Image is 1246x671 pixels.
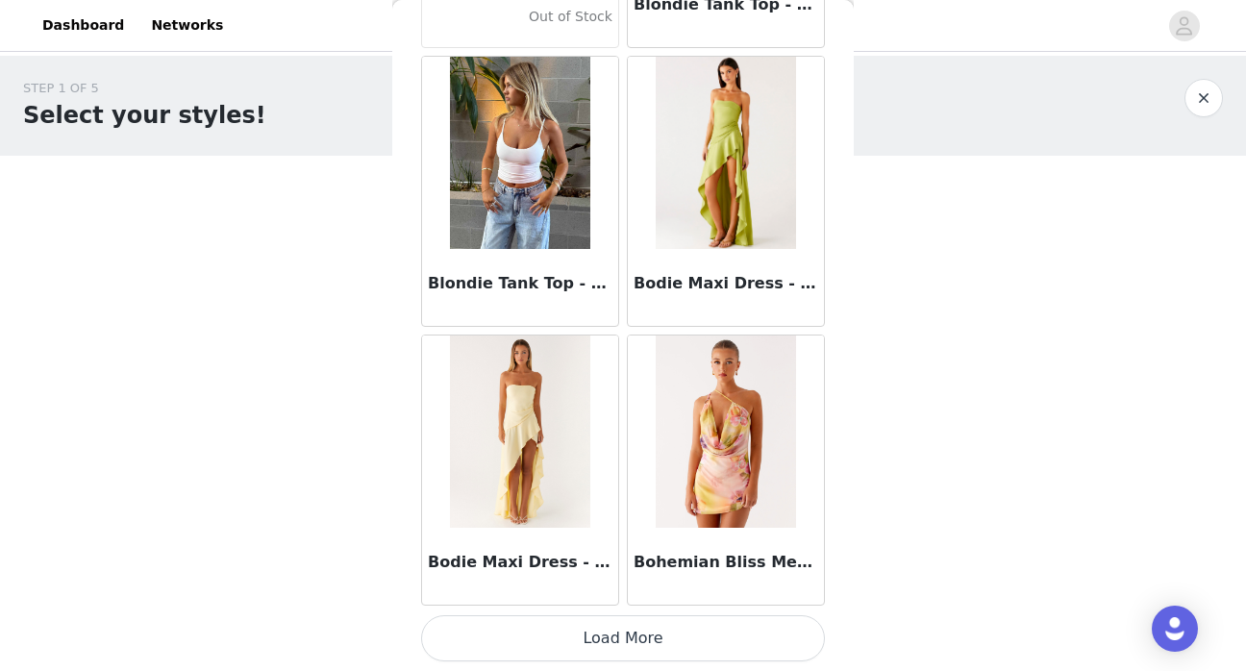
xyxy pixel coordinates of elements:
div: Open Intercom Messenger [1152,606,1198,652]
h1: Select your styles! [23,98,266,133]
h3: Blondie Tank Top - White [428,272,612,295]
button: Load More [421,615,825,661]
h3: Bodie Maxi Dress - Lime [634,272,818,295]
h4: Out of Stock [428,7,612,27]
h3: Bodie Maxi Dress - Pastel Yellow [428,551,612,574]
img: Bodie Maxi Dress - Pastel Yellow [450,335,589,528]
a: Networks [139,4,235,47]
img: Bohemian Bliss Mesh Mini Dress - Sunburst Floral [656,335,795,528]
a: Dashboard [31,4,136,47]
h3: Bohemian Bliss Mesh Mini Dress - Sunburst Floral [634,551,818,574]
img: Blondie Tank Top - White [450,57,589,249]
div: STEP 1 OF 5 [23,79,266,98]
img: Bodie Maxi Dress - Lime [656,57,796,249]
div: avatar [1175,11,1193,41]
